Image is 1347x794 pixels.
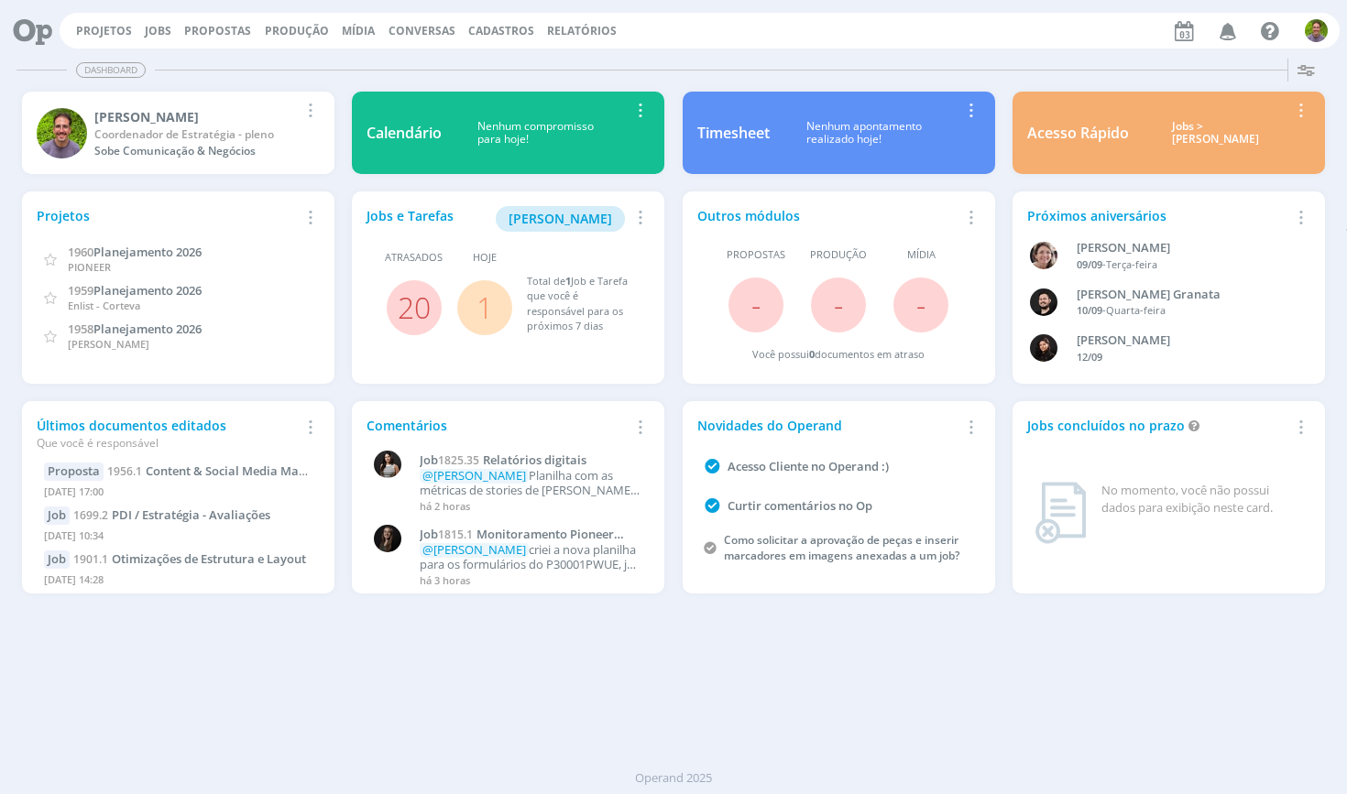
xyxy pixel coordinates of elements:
[76,62,146,78] span: Dashboard
[259,24,334,38] button: Produção
[751,285,761,324] span: -
[438,527,473,542] span: 1815.1
[179,24,257,38] button: Propostas
[697,122,770,144] div: Timesheet
[697,416,958,435] div: Novidades do Operand
[1077,303,1289,319] div: -
[1027,206,1288,225] div: Próximos aniversários
[107,462,356,479] a: 1956.1Content & Social Media Management
[1304,15,1329,47] button: T
[1077,350,1102,364] span: 12/09
[76,23,132,38] a: Projetos
[728,458,889,474] a: Acesso Cliente no Operand :)
[420,499,470,513] span: há 2 horas
[1035,482,1087,544] img: dashboard_not_found.png
[438,452,479,468] span: 1825.35
[94,126,298,143] div: Coordenador de Estratégia - pleno
[542,24,622,38] button: Relatórios
[44,569,312,595] div: [DATE] 14:28
[496,209,625,226] a: [PERSON_NAME]
[1077,286,1289,304] div: Bruno Corralo Granata
[71,24,137,38] button: Projetos
[916,285,925,324] span: -
[367,416,628,435] div: Comentários
[68,260,111,274] span: PIONEER
[683,92,995,174] a: TimesheetNenhum apontamentorealizado hoje!
[1305,19,1328,42] img: T
[37,206,298,225] div: Projetos
[68,299,140,312] span: Enlist - Corteva
[44,506,70,525] div: Job
[473,250,497,266] span: Hoje
[374,451,401,478] img: C
[37,416,298,451] div: Últimos documentos editados
[94,107,298,126] div: Thales Hohl
[37,108,87,158] img: T
[770,120,958,147] div: Nenhum apontamento realizado hoje!
[68,337,149,351] span: [PERSON_NAME]
[727,247,785,263] span: Propostas
[1077,257,1102,271] span: 09/09
[697,206,958,225] div: Outros módulos
[809,347,815,361] span: 0
[139,24,177,38] button: Jobs
[1030,288,1057,316] img: B
[810,247,867,263] span: Produção
[565,274,571,288] span: 1
[44,525,312,551] div: [DATE] 10:34
[107,463,142,479] span: 1956.1
[93,321,202,337] span: Planejamento 2026
[93,282,202,299] span: Planejamento 2026
[22,92,334,174] a: T[PERSON_NAME]Coordenador de Estratégia - plenoSobe Comunicação & Negócios
[389,23,455,38] a: Conversas
[398,288,431,327] a: 20
[1027,416,1288,435] div: Jobs concluídos no prazo
[145,23,171,38] a: Jobs
[834,285,843,324] span: -
[468,23,534,38] span: Cadastros
[463,24,540,38] button: Cadastros
[367,122,442,144] div: Calendário
[907,247,936,263] span: Mídia
[367,206,628,232] div: Jobs e Tarefas
[422,541,526,558] span: @[PERSON_NAME]
[68,243,202,260] a: 1960Planejamento 2026
[37,435,298,451] div: Que você é responsável
[336,24,380,38] button: Mídia
[44,462,104,481] div: Proposta
[383,24,461,38] button: Conversas
[509,210,612,227] span: [PERSON_NAME]
[420,469,641,497] p: Planilha com as métricas de stories de [PERSON_NAME] está preenchida.
[73,551,108,567] span: 1901.1
[73,550,306,567] a: 1901.1Otimizações de Estrutura e Layout
[547,23,617,38] a: Relatórios
[420,526,614,557] span: Monitoramento Pioneer 2025
[420,543,641,571] p: criei a nova planilha para os formulários do P30001PWUE, já adicionei contatos nela, além das out...
[73,507,108,523] span: 1699.2
[68,321,93,337] span: 1958
[752,347,925,363] div: Você possui documentos em atraso
[112,506,270,523] span: PDI / Estratégia - Avaliações
[420,528,641,542] a: Job1815.1Monitoramento Pioneer 2025
[146,462,356,479] span: Content & Social Media Management
[728,497,872,514] a: Curtir comentários no Op
[44,550,70,569] div: Job
[1101,482,1303,517] div: No momento, você não possui dados para exibição neste card.
[1143,120,1288,147] div: Jobs > [PERSON_NAME]
[442,120,628,147] div: Nenhum compromisso para hoje!
[1077,257,1289,273] div: -
[476,288,493,327] a: 1
[44,481,312,507] div: [DATE] 17:00
[184,23,251,38] span: Propostas
[527,274,631,334] div: Total de Job e Tarefa que você é responsável para os próximos 7 dias
[724,532,959,563] a: Como solicitar a aprovação de peças e inserir marcadores em imagens anexadas a um job?
[1030,242,1057,269] img: A
[93,244,202,260] span: Planejamento 2026
[265,23,329,38] a: Produção
[1030,334,1057,362] img: L
[422,467,526,484] span: @[PERSON_NAME]
[483,451,586,468] span: Relatórios digitais
[385,250,443,266] span: Atrasados
[1106,257,1157,271] span: Terça-feira
[68,320,202,337] a: 1958Planejamento 2026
